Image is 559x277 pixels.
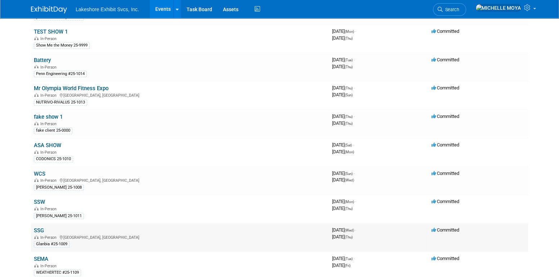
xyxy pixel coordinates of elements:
span: In-Person [40,150,59,155]
a: ASA SHOW [34,142,61,149]
span: (Thu) [345,65,353,69]
div: CODONICS 25-1010 [34,156,73,162]
span: Committed [431,28,459,34]
span: (Mon) [345,30,354,34]
div: [PERSON_NAME] 25-1011 [34,213,84,219]
span: - [355,227,356,233]
a: Search [433,3,466,16]
span: Search [443,7,459,12]
span: [DATE] [332,227,356,233]
span: [DATE] [332,234,353,239]
a: Mr Olympia World Fitness Expo [34,85,108,92]
span: [DATE] [332,120,353,126]
span: [DATE] [332,256,355,261]
span: (Thu) [345,115,353,119]
span: - [354,114,355,119]
span: (Tue) [345,257,353,261]
span: - [355,28,356,34]
img: In-Person Event [34,207,39,210]
img: In-Person Event [34,264,39,267]
span: (Fri) [345,264,350,268]
span: - [354,171,355,176]
span: Committed [431,142,459,148]
div: NUTRIVO-RIVALUS 25-1013 [34,99,87,106]
span: [DATE] [332,92,353,97]
div: Glanbia #25-1009 [34,241,70,247]
span: [DATE] [332,64,353,69]
span: In-Person [40,93,59,98]
img: In-Person Event [34,122,39,125]
span: Committed [431,171,459,176]
div: [PERSON_NAME] 25-1008 [34,184,84,191]
span: [DATE] [332,199,356,204]
span: [DATE] [332,206,353,211]
span: (Thu) [345,36,353,40]
span: - [354,85,355,91]
div: WEATHERTEC #25-1109 [34,269,81,276]
img: In-Person Event [34,178,39,182]
span: In-Person [40,235,59,240]
a: WCS [34,171,45,177]
div: fake client 25-0000 [34,127,72,134]
span: (Thu) [345,86,353,90]
span: In-Person [40,36,59,41]
span: Committed [431,57,459,62]
span: Committed [431,256,459,261]
span: In-Person [40,178,59,183]
span: Lakeshore Exhibit Svcs, Inc. [76,6,139,12]
span: (Thu) [345,122,353,126]
span: - [355,199,356,204]
span: (Mon) [345,200,354,204]
span: (Sat) [345,143,352,147]
span: Committed [431,227,459,233]
img: ExhibitDay [31,6,67,13]
img: In-Person Event [34,36,39,40]
span: [DATE] [332,85,355,91]
span: [DATE] [332,177,354,183]
img: In-Person Event [34,65,39,69]
span: (Sun) [345,172,353,176]
img: MICHELLE MOYA [475,4,521,12]
span: [DATE] [332,114,355,119]
span: (Wed) [345,228,354,232]
span: - [353,142,354,148]
span: [DATE] [332,171,355,176]
a: SSG [34,227,44,234]
div: [GEOGRAPHIC_DATA], [GEOGRAPHIC_DATA] [34,177,326,183]
span: [DATE] [332,263,350,268]
span: - [354,57,355,62]
a: TEST SHOW 1 [34,28,68,35]
span: In-Person [40,65,59,70]
img: In-Person Event [34,235,39,239]
img: In-Person Event [34,150,39,154]
span: - [354,256,355,261]
a: fake show 1 [34,114,63,120]
span: In-Person [40,264,59,268]
div: Penn Engineering #25-1014 [34,71,87,77]
span: [DATE] [332,57,355,62]
span: (Thu) [345,207,353,211]
span: Committed [431,199,459,204]
div: Show Me the Money 25-9999 [34,42,90,49]
span: (Mon) [345,150,354,154]
a: SSW [34,199,45,205]
span: [DATE] [332,142,354,148]
span: [DATE] [332,28,356,34]
span: In-Person [40,207,59,211]
span: (Wed) [345,178,354,182]
a: SEMA [34,256,48,262]
span: (Tue) [345,58,353,62]
div: [GEOGRAPHIC_DATA], [GEOGRAPHIC_DATA] [34,234,326,240]
span: (Sun) [345,93,353,97]
span: [DATE] [332,149,354,154]
a: Battery [34,57,51,63]
span: In-Person [40,122,59,126]
span: Committed [431,114,459,119]
div: [GEOGRAPHIC_DATA], [GEOGRAPHIC_DATA] [34,92,326,98]
span: [DATE] [332,35,353,41]
span: (Thu) [345,235,353,239]
span: Committed [431,85,459,91]
img: In-Person Event [34,93,39,97]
